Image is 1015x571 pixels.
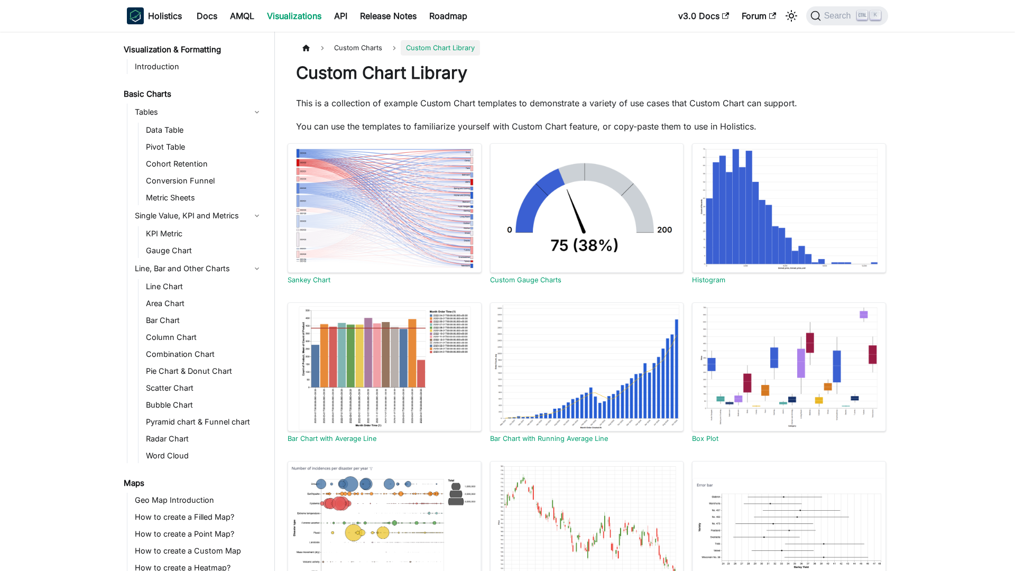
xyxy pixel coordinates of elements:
[143,156,265,171] a: Cohort Retention
[143,140,265,154] a: Pivot Table
[132,527,265,541] a: How to create a Point Map?
[735,7,782,24] a: Forum
[143,431,265,446] a: Radar Chart
[143,279,265,294] a: Line Chart
[116,32,275,571] nav: Docs sidebar
[132,104,265,121] a: Tables
[288,435,376,443] a: Bar Chart with Average Line
[132,493,265,508] a: Geo Map Introduction
[288,143,482,284] a: Sankey ChartSankey Chart
[288,276,330,284] a: Sankey Chart
[143,330,265,345] a: Column Chart
[870,11,881,20] kbd: K
[490,276,561,284] a: Custom Gauge Charts
[132,207,265,224] a: Single Value, KPI and Metrics
[692,435,718,443] a: Box Plot
[329,40,387,56] span: Custom Charts
[354,7,423,24] a: Release Notes
[401,40,480,56] span: Custom Chart Library
[296,120,878,133] p: You can use the templates to familiarize yourself with Custom Chart feature, or copy-paste them t...
[224,7,261,24] a: AMQL
[143,381,265,395] a: Scatter Chart
[190,7,224,24] a: Docs
[127,7,182,24] a: HolisticsHolistics
[143,364,265,379] a: Pie Chart & Donut Chart
[143,398,265,412] a: Bubble Chart
[806,6,888,25] button: Search (Ctrl+K)
[296,40,316,56] a: Home page
[132,59,265,74] a: Introduction
[328,7,354,24] a: API
[692,143,886,284] a: HistogramHistogram
[672,7,735,24] a: v3.0 Docs
[143,313,265,328] a: Bar Chart
[148,10,182,22] b: Holistics
[127,7,144,24] img: Holistics
[423,7,474,24] a: Roadmap
[490,143,684,284] a: Custom Gauge ChartsCustom Gauge Charts
[783,7,800,24] button: Switch between dark and light mode (currently light mode)
[132,510,265,524] a: How to create a Filled Map?
[490,435,608,443] a: Bar Chart with Running Average Line
[143,347,265,362] a: Combination Chart
[121,476,265,491] a: Maps
[143,243,265,258] a: Gauge Chart
[143,123,265,137] a: Data Table
[143,296,265,311] a: Area Chart
[692,276,725,284] a: Histogram
[490,302,684,443] a: Bar Chart with Running Average LineBar Chart with Running Average Line
[132,544,265,558] a: How to create a Custom Map
[296,97,878,109] p: This is a collection of example Custom Chart templates to demonstrate a variety of use cases that...
[143,415,265,429] a: Pyramid chart & Funnel chart
[143,448,265,463] a: Word Cloud
[132,260,265,277] a: Line, Bar and Other Charts
[261,7,328,24] a: Visualizations
[121,87,265,102] a: Basic Charts
[143,173,265,188] a: Conversion Funnel
[296,40,878,56] nav: Breadcrumbs
[143,226,265,241] a: KPI Metric
[143,190,265,205] a: Metric Sheets
[296,62,878,84] h1: Custom Chart Library
[288,302,482,443] a: Bar Chart with Average LineBar Chart with Average Line
[121,42,265,57] a: Visualization & Formatting
[692,302,886,443] a: Box PlotBox Plot
[821,11,857,21] span: Search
